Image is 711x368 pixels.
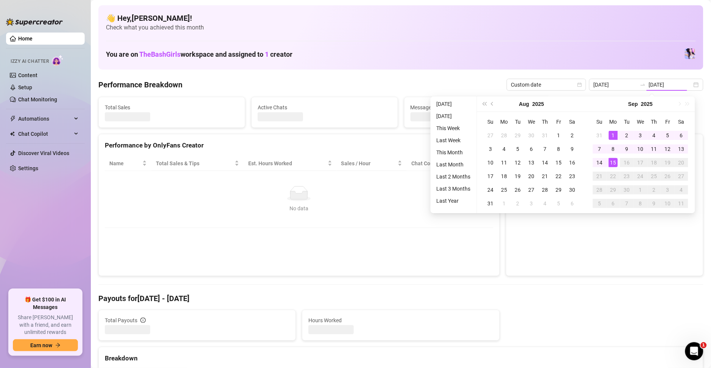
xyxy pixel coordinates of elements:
[341,159,397,168] span: Sales / Hour
[18,165,38,171] a: Settings
[106,50,292,59] h1: You are on workspace and assigned to creator
[640,82,646,88] span: swap-right
[140,318,146,323] span: info-circle
[640,82,646,88] span: to
[112,204,486,213] div: No data
[18,72,37,78] a: Content
[649,81,692,89] input: End date
[18,84,32,90] a: Setup
[18,96,57,102] a: Chat Monitoring
[18,128,72,140] span: Chat Copilot
[30,342,52,348] span: Earn now
[511,79,582,90] span: Custom date
[105,140,493,151] div: Performance by OnlyFans Creator
[18,150,69,156] a: Discover Viral Videos
[512,140,697,151] div: Sales by OnlyFans Creator
[55,343,61,348] span: arrow-right
[13,314,78,336] span: Share [PERSON_NAME] with a friend, and earn unlimited rewards
[265,50,269,58] span: 1
[337,156,407,171] th: Sales / Hour
[577,82,582,87] span: calendar
[139,50,180,58] span: TheBashGirls
[13,339,78,351] button: Earn nowarrow-right
[98,79,182,90] h4: Performance Breakdown
[105,316,137,325] span: Total Payouts
[685,342,703,360] iframe: Intercom live chat
[685,48,695,59] img: Ary
[105,156,151,171] th: Name
[701,342,707,348] span: 1
[10,116,16,122] span: thunderbolt
[411,159,482,168] span: Chat Conversion
[98,293,703,304] h4: Payouts for [DATE] - [DATE]
[6,18,63,26] img: logo-BBDzfeDw.svg
[151,156,244,171] th: Total Sales & Tips
[258,103,392,112] span: Active Chats
[13,296,78,311] span: 🎁 Get $100 in AI Messages
[106,13,696,23] h4: 👋 Hey, [PERSON_NAME] !
[407,156,493,171] th: Chat Conversion
[52,55,64,66] img: AI Chatter
[10,131,15,137] img: Chat Copilot
[105,353,697,363] div: Breakdown
[106,23,696,32] span: Check what you achieved this month
[18,113,72,125] span: Automations
[109,159,141,168] span: Name
[594,81,637,89] input: Start date
[411,103,545,112] span: Messages Sent
[248,159,326,168] div: Est. Hours Worked
[11,58,49,65] span: Izzy AI Chatter
[18,36,33,42] a: Home
[156,159,233,168] span: Total Sales & Tips
[105,103,239,112] span: Total Sales
[308,316,493,325] span: Hours Worked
